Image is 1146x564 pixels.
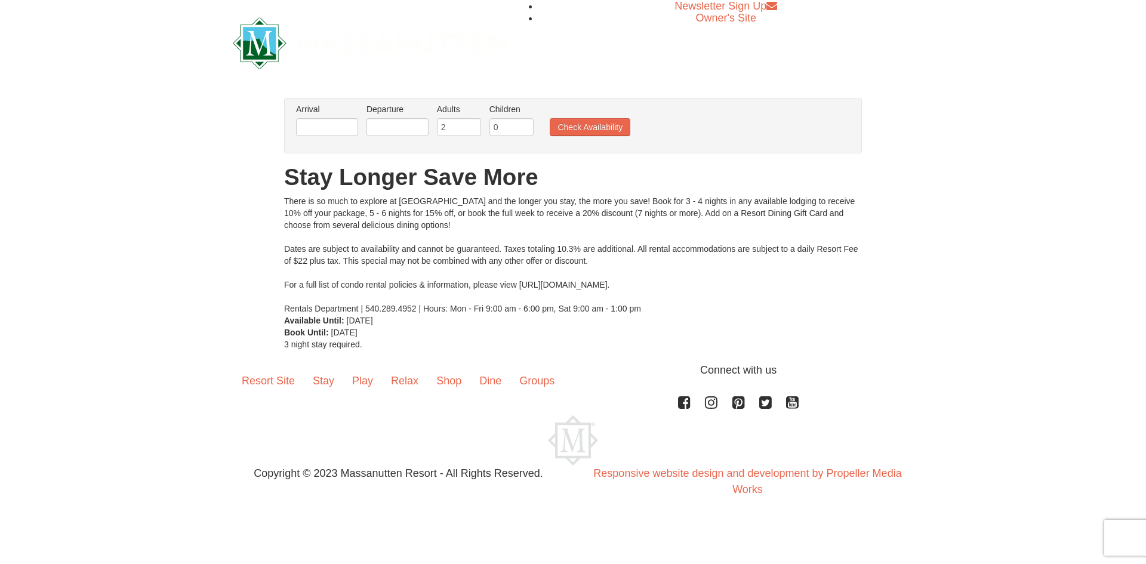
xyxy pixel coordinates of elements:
button: Check Availability [550,118,630,136]
a: Groups [510,362,563,399]
img: Massanutten Resort Logo [233,17,506,69]
label: Departure [366,103,429,115]
label: Children [489,103,534,115]
a: Resort Site [233,362,304,399]
h1: Stay Longer Save More [284,165,862,189]
img: Massanutten Resort Logo [548,415,598,466]
a: Relax [382,362,427,399]
label: Adults [437,103,481,115]
a: Owner's Site [696,12,756,24]
a: Dine [470,362,510,399]
span: [DATE] [347,316,373,325]
strong: Available Until: [284,316,344,325]
label: Arrival [296,103,358,115]
a: Stay [304,362,343,399]
div: There is so much to explore at [GEOGRAPHIC_DATA] and the longer you stay, the more you save! Book... [284,195,862,315]
span: [DATE] [331,328,358,337]
a: Shop [427,362,470,399]
p: Copyright © 2023 Massanutten Resort - All Rights Reserved. [224,466,573,482]
a: Massanutten Resort [233,27,506,56]
p: Connect with us [233,362,913,378]
a: Responsive website design and development by Propeller Media Works [593,467,901,495]
strong: Book Until: [284,328,329,337]
span: 3 night stay required. [284,340,362,349]
a: Play [343,362,382,399]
